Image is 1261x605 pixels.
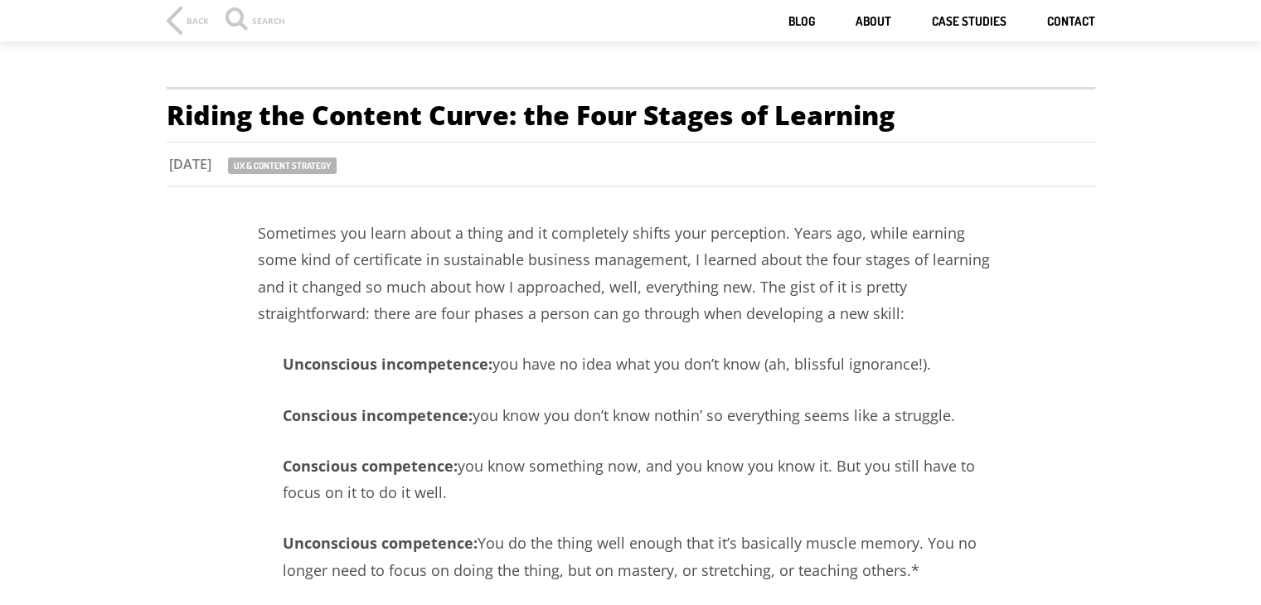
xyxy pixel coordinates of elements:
div: Search [226,17,285,33]
h1: Riding the Content Curve: the Four Stages of Learning [167,87,1095,143]
strong: Unconscious incompetence: [283,354,492,374]
strong: Unconscious competence: [283,533,478,553]
p: You do the thing well enough that it’s basically muscle memory. You no longer need to focus on do... [258,530,1004,583]
a: Contact [1047,14,1095,30]
p: you have no idea what you don’t know (ah, blissful ignorance!). [258,351,1004,377]
a: Back [167,7,209,35]
a: UX & content strategy [228,157,337,174]
div: [DATE] [140,155,228,173]
p: you know you don’t know nothin’ so everything seems like a struggle. [258,402,1004,428]
p: Sometimes you learn about a thing and it completely shifts your perception. Years ago, while earn... [258,220,1004,327]
a: Case studies [932,14,1006,30]
strong: Conscious competence: [283,456,458,476]
a: Blog [788,14,815,30]
strong: Conscious incompetence: [283,405,473,425]
p: you know something now, and you know you know it. But you still have to focus on it to do it well. [258,453,1004,506]
a: About [856,14,891,30]
div: Back [187,17,209,25]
